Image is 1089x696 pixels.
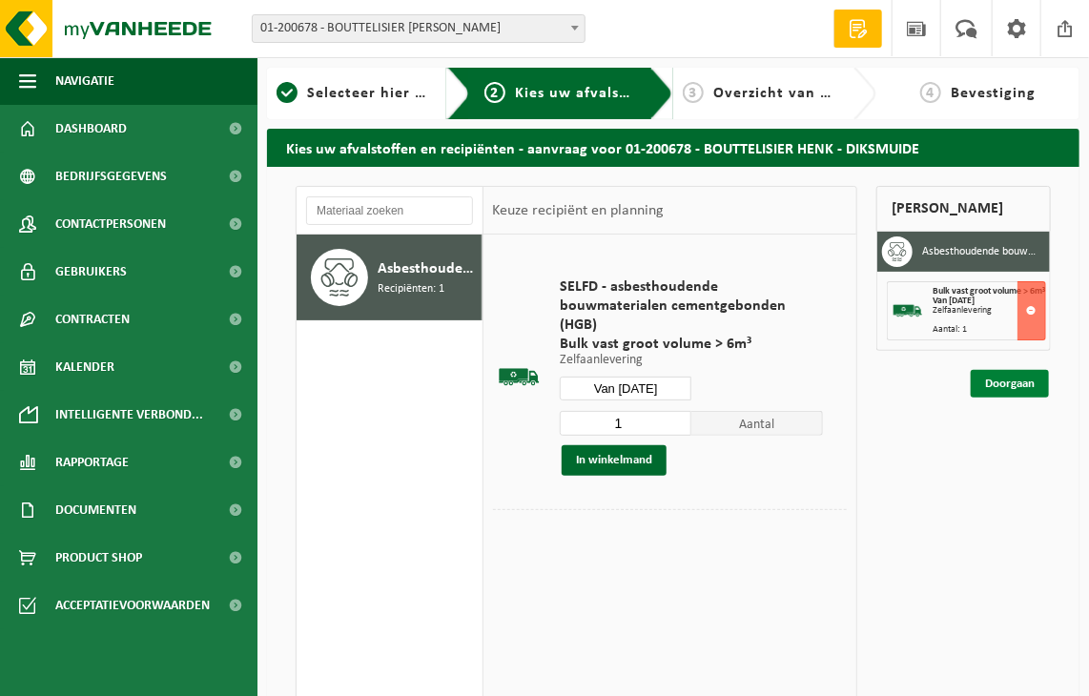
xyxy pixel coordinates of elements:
span: Gebruikers [55,248,127,296]
span: 3 [683,82,704,103]
span: Bedrijfsgegevens [55,153,167,200]
span: Intelligente verbond... [55,391,203,439]
span: Bevestiging [951,86,1036,101]
span: Selecteer hier een vestiging [307,86,513,101]
span: Product Shop [55,534,142,582]
span: Documenten [55,486,136,534]
div: Aantal: 1 [933,325,1045,335]
span: 01-200678 - BOUTTELISIER HENK - DIKSMUIDE [252,14,586,43]
h3: Asbesthoudende bouwmaterialen cementgebonden (hechtgebonden) [922,236,1036,267]
button: In winkelmand [562,445,667,476]
input: Materiaal zoeken [306,196,473,225]
span: Recipiënten: 1 [378,280,444,298]
span: Contactpersonen [55,200,166,248]
span: Navigatie [55,57,114,105]
a: 1Selecteer hier een vestiging [277,82,432,105]
strong: Van [DATE] [933,296,975,306]
span: Contracten [55,296,130,343]
span: Asbesthoudende bouwmaterialen cementgebonden (hechtgebonden) [378,257,477,280]
h2: Kies uw afvalstoffen en recipiënten - aanvraag voor 01-200678 - BOUTTELISIER HENK - DIKSMUIDE [267,129,1079,166]
div: [PERSON_NAME] [876,186,1051,232]
span: Bulk vast groot volume > 6m³ [933,286,1045,297]
span: SELFD - asbesthoudende bouwmaterialen cementgebonden (HGB) [560,277,823,335]
input: Selecteer datum [560,377,691,400]
span: 01-200678 - BOUTTELISIER HENK - DIKSMUIDE [253,15,585,42]
p: Zelfaanlevering [560,354,823,367]
span: Dashboard [55,105,127,153]
span: 1 [277,82,298,103]
span: Kalender [55,343,114,391]
a: Doorgaan [971,370,1049,398]
div: Keuze recipiënt en planning [483,187,674,235]
div: Zelfaanlevering [933,306,1045,316]
span: Kies uw afvalstoffen en recipiënten [515,86,777,101]
span: 4 [920,82,941,103]
span: Rapportage [55,439,129,486]
span: Overzicht van uw aanvraag [713,86,914,101]
button: Asbesthoudende bouwmaterialen cementgebonden (hechtgebonden) Recipiënten: 1 [297,235,483,320]
span: Bulk vast groot volume > 6m³ [560,335,823,354]
span: 2 [484,82,505,103]
span: Acceptatievoorwaarden [55,582,210,629]
span: Aantal [691,411,823,436]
